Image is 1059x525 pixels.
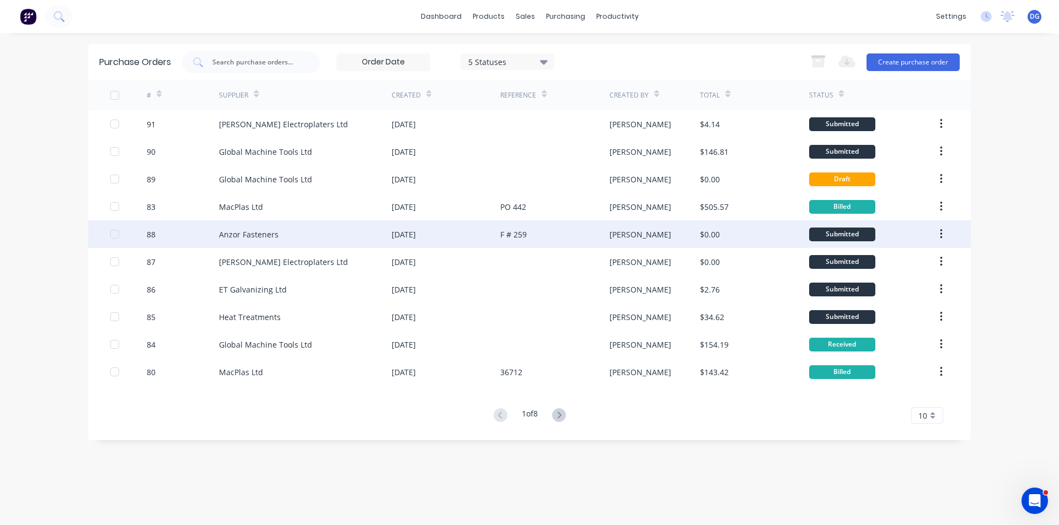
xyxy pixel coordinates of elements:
[219,256,348,268] div: [PERSON_NAME] Electroplaters Ltd
[147,146,156,158] div: 90
[392,366,416,378] div: [DATE]
[809,228,875,241] div: Submitted
[700,339,729,350] div: $154.19
[918,410,927,421] span: 10
[500,229,527,240] div: F # 259
[609,229,671,240] div: [PERSON_NAME]
[609,201,671,213] div: [PERSON_NAME]
[700,90,720,100] div: Total
[609,174,671,185] div: [PERSON_NAME]
[809,365,875,379] div: Billed
[392,311,416,323] div: [DATE]
[809,145,875,159] div: Submitted
[392,339,416,350] div: [DATE]
[99,56,171,69] div: Purchase Orders
[700,256,720,268] div: $0.00
[700,118,720,130] div: $4.14
[392,118,416,130] div: [DATE]
[591,8,644,25] div: productivity
[700,311,724,323] div: $34.62
[1021,488,1048,514] iframe: Intercom live chat
[147,311,156,323] div: 85
[700,229,720,240] div: $0.00
[700,174,720,185] div: $0.00
[809,200,875,214] div: Billed
[219,366,263,378] div: MacPlas Ltd
[337,54,430,71] input: Order Date
[500,366,522,378] div: 36712
[522,408,538,424] div: 1 of 8
[147,339,156,350] div: 84
[500,201,526,213] div: PO 442
[809,338,875,351] div: Received
[20,8,36,25] img: Factory
[809,90,833,100] div: Status
[219,229,279,240] div: Anzor Fasteners
[147,174,156,185] div: 89
[609,311,671,323] div: [PERSON_NAME]
[467,8,510,25] div: products
[500,90,536,100] div: Reference
[147,118,156,130] div: 91
[700,146,729,158] div: $146.81
[1030,12,1040,21] span: DG
[147,201,156,213] div: 83
[510,8,541,25] div: sales
[147,284,156,295] div: 86
[392,90,421,100] div: Created
[809,310,875,324] div: Submitted
[609,90,649,100] div: Created By
[809,255,875,269] div: Submitted
[809,117,875,131] div: Submitted
[392,146,416,158] div: [DATE]
[147,229,156,240] div: 88
[609,284,671,295] div: [PERSON_NAME]
[809,172,875,186] div: Draft
[867,53,960,71] button: Create purchase order
[392,256,416,268] div: [DATE]
[700,201,729,213] div: $505.57
[700,366,729,378] div: $143.42
[219,339,312,350] div: Global Machine Tools Ltd
[219,174,312,185] div: Global Machine Tools Ltd
[219,201,263,213] div: MacPlas Ltd
[609,118,671,130] div: [PERSON_NAME]
[219,311,281,323] div: Heat Treatments
[415,8,467,25] a: dashboard
[219,90,248,100] div: Supplier
[147,366,156,378] div: 80
[219,284,287,295] div: ET Galvanizing Ltd
[468,56,547,67] div: 5 Statuses
[809,283,875,296] div: Submitted
[211,57,303,68] input: Search purchase orders...
[700,284,720,295] div: $2.76
[392,284,416,295] div: [DATE]
[930,8,972,25] div: settings
[392,229,416,240] div: [DATE]
[147,256,156,268] div: 87
[219,146,312,158] div: Global Machine Tools Ltd
[609,339,671,350] div: [PERSON_NAME]
[392,201,416,213] div: [DATE]
[541,8,591,25] div: purchasing
[609,256,671,268] div: [PERSON_NAME]
[147,90,151,100] div: #
[219,118,348,130] div: [PERSON_NAME] Electroplaters Ltd
[392,174,416,185] div: [DATE]
[609,366,671,378] div: [PERSON_NAME]
[609,146,671,158] div: [PERSON_NAME]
